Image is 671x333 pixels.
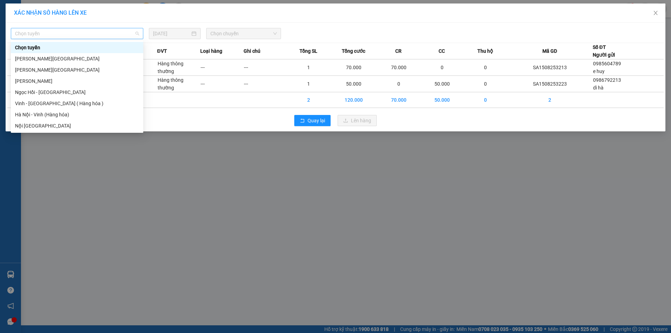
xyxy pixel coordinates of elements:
button: rollbackQuay lại [294,115,331,126]
span: 0985604789 [593,61,621,66]
div: Mỹ Đình - Ngọc Hồi [11,75,143,87]
div: Ngọc Hồi - Mỹ Đình [11,87,143,98]
span: rollback [300,118,305,124]
div: Số ĐT Người gửi [593,43,615,59]
td: SA1508253213 [507,59,592,76]
div: Gia Lâm - Mỹ Đình [11,53,143,64]
td: 0 [464,59,507,76]
td: 0 [464,92,507,108]
span: close [653,10,658,16]
span: Quay lại [308,117,325,124]
div: Hà Nội - Vinh (Hàng hóa) [15,111,139,118]
td: 50.000 [420,76,464,92]
div: [PERSON_NAME][GEOGRAPHIC_DATA] [15,66,139,74]
span: ĐVT [157,47,167,55]
td: --- [200,59,244,76]
span: Tổng SL [300,47,317,55]
div: Chọn tuyến [11,42,143,53]
div: Mỹ Đình - Gia Lâm [11,64,143,75]
td: 0 [464,76,507,92]
td: 1 [287,76,330,92]
span: Chọn chuyến [210,28,277,39]
span: Tổng cước [342,47,365,55]
div: Vinh - Hà Nội ( Hàng hóa ) [11,98,143,109]
div: Hà Nội - Vinh (Hàng hóa) [11,109,143,120]
td: 120.000 [330,92,377,108]
button: uploadLên hàng [338,115,377,126]
td: 70.000 [377,59,420,76]
span: 0986792213 [593,77,621,83]
td: 50.000 [330,76,377,92]
button: Close [646,3,665,23]
td: 1 [287,59,330,76]
span: dì hà [593,85,604,91]
td: 70.000 [330,59,377,76]
span: Ghi chú [244,47,260,55]
td: 50.000 [420,92,464,108]
div: Chọn tuyến [15,44,139,51]
td: --- [244,59,287,76]
td: SA1508253223 [507,76,592,92]
span: Loại hàng [200,47,222,55]
span: CC [439,47,445,55]
td: 0 [377,76,420,92]
span: e huy [593,68,605,74]
td: --- [200,76,244,92]
span: CR [395,47,402,55]
div: [PERSON_NAME] [15,77,139,85]
span: Thu hộ [477,47,493,55]
div: Nội Tỉnh Vinh [11,120,143,131]
div: Vinh - [GEOGRAPHIC_DATA] ( Hàng hóa ) [15,100,139,107]
td: --- [244,76,287,92]
td: Hàng thông thường [157,76,201,92]
td: 2 [287,92,330,108]
input: 15/08/2025 [153,30,190,37]
td: Hàng thông thường [157,59,201,76]
td: 70.000 [377,92,420,108]
span: Mã GD [542,47,557,55]
td: 2 [507,92,592,108]
span: Chọn tuyến [15,28,139,39]
div: Nội [GEOGRAPHIC_DATA] [15,122,139,130]
span: XÁC NHẬN SỐ HÀNG LÊN XE [14,9,87,16]
div: Ngọc Hồi - [GEOGRAPHIC_DATA] [15,88,139,96]
td: 0 [420,59,464,76]
div: [PERSON_NAME][GEOGRAPHIC_DATA] [15,55,139,63]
